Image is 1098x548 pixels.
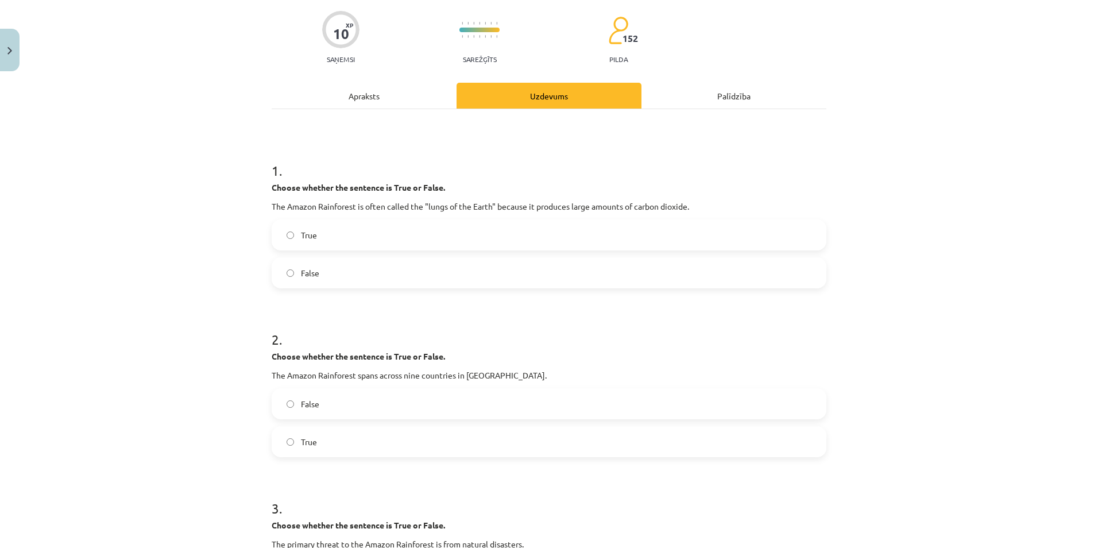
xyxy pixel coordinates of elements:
img: students-c634bb4e5e11cddfef0936a35e636f08e4e9abd3cc4e673bd6f9a4125e45ecb1.svg [608,16,628,45]
div: Palīdzība [641,83,826,109]
img: icon-short-line-57e1e144782c952c97e751825c79c345078a6d821885a25fce030b3d8c18986b.svg [496,22,497,25]
span: False [301,267,319,279]
img: icon-short-line-57e1e144782c952c97e751825c79c345078a6d821885a25fce030b3d8c18986b.svg [496,35,497,38]
p: pilda [609,55,628,63]
div: Apraksts [272,83,457,109]
input: False [287,400,294,408]
span: False [301,398,319,410]
p: The Amazon Rainforest is often called the "lungs of the Earth" because it produces large amounts ... [272,200,826,213]
strong: Choose whether the sentence is True or False. [272,182,445,192]
div: 10 [333,26,349,42]
p: Saņemsi [322,55,359,63]
div: Uzdevums [457,83,641,109]
strong: Choose whether the sentence is True or False. [272,351,445,361]
img: icon-short-line-57e1e144782c952c97e751825c79c345078a6d821885a25fce030b3d8c18986b.svg [490,22,492,25]
img: icon-short-line-57e1e144782c952c97e751825c79c345078a6d821885a25fce030b3d8c18986b.svg [462,22,463,25]
img: icon-short-line-57e1e144782c952c97e751825c79c345078a6d821885a25fce030b3d8c18986b.svg [485,35,486,38]
input: False [287,269,294,277]
span: True [301,229,317,241]
span: XP [346,22,353,28]
p: The Amazon Rainforest spans across nine countries in [GEOGRAPHIC_DATA]. [272,369,826,381]
img: icon-short-line-57e1e144782c952c97e751825c79c345078a6d821885a25fce030b3d8c18986b.svg [467,22,469,25]
img: icon-close-lesson-0947bae3869378f0d4975bcd49f059093ad1ed9edebbc8119c70593378902aed.svg [7,47,12,55]
img: icon-short-line-57e1e144782c952c97e751825c79c345078a6d821885a25fce030b3d8c18986b.svg [479,35,480,38]
h1: 3 . [272,480,826,516]
img: icon-short-line-57e1e144782c952c97e751825c79c345078a6d821885a25fce030b3d8c18986b.svg [485,22,486,25]
img: icon-short-line-57e1e144782c952c97e751825c79c345078a6d821885a25fce030b3d8c18986b.svg [490,35,492,38]
strong: Choose whether the sentence is True or False. [272,520,445,530]
span: 152 [623,33,638,44]
h1: 1 . [272,142,826,178]
img: icon-short-line-57e1e144782c952c97e751825c79c345078a6d821885a25fce030b3d8c18986b.svg [473,35,474,38]
img: icon-short-line-57e1e144782c952c97e751825c79c345078a6d821885a25fce030b3d8c18986b.svg [467,35,469,38]
h1: 2 . [272,311,826,347]
img: icon-short-line-57e1e144782c952c97e751825c79c345078a6d821885a25fce030b3d8c18986b.svg [473,22,474,25]
span: True [301,436,317,448]
input: True [287,231,294,239]
input: True [287,438,294,446]
img: icon-short-line-57e1e144782c952c97e751825c79c345078a6d821885a25fce030b3d8c18986b.svg [462,35,463,38]
p: Sarežģīts [463,55,497,63]
img: icon-short-line-57e1e144782c952c97e751825c79c345078a6d821885a25fce030b3d8c18986b.svg [479,22,480,25]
